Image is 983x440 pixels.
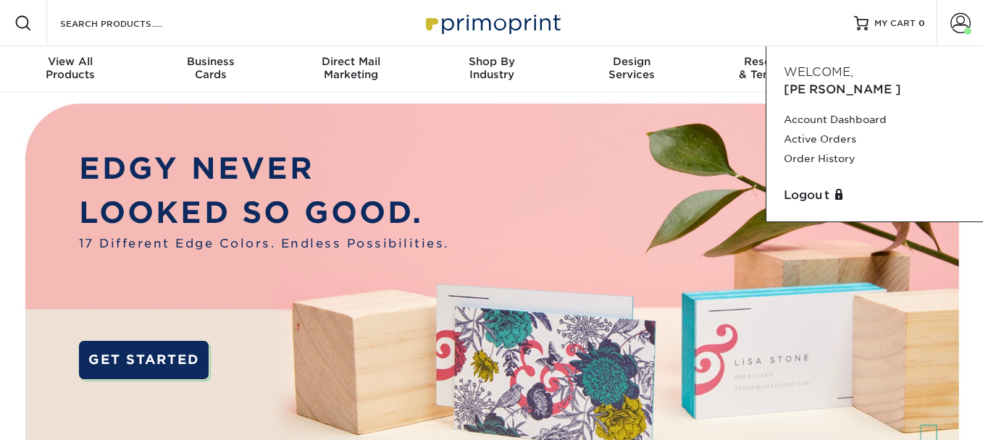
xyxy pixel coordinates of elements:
span: Business [141,55,281,68]
span: 0 [919,18,925,28]
p: LOOKED SO GOOD. [79,190,449,234]
span: 17 Different Edge Colors. Endless Possibilities. [79,234,449,252]
div: & Templates [702,55,842,81]
div: Marketing [281,55,422,81]
div: Cards [141,55,281,81]
img: Primoprint [419,7,564,38]
a: Direct MailMarketing [281,46,422,93]
span: [PERSON_NAME] [784,82,901,96]
a: Resources& Templates [702,46,842,93]
span: MY CART [874,17,916,30]
a: DesignServices [561,46,702,93]
span: Welcome, [784,65,853,79]
span: Resources [702,55,842,68]
div: Services [561,55,702,81]
a: Active Orders [784,130,966,149]
a: Account Dashboard [784,110,966,130]
a: Logout [784,187,966,204]
a: GET STARTED [79,341,209,380]
input: SEARCH PRODUCTS..... [59,14,200,32]
span: Direct Mail [281,55,422,68]
p: EDGY NEVER [79,146,449,190]
a: BusinessCards [141,46,281,93]
span: Shop By [422,55,562,68]
a: Order History [784,149,966,169]
div: Industry [422,55,562,81]
span: Design [561,55,702,68]
a: Shop ByIndustry [422,46,562,93]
